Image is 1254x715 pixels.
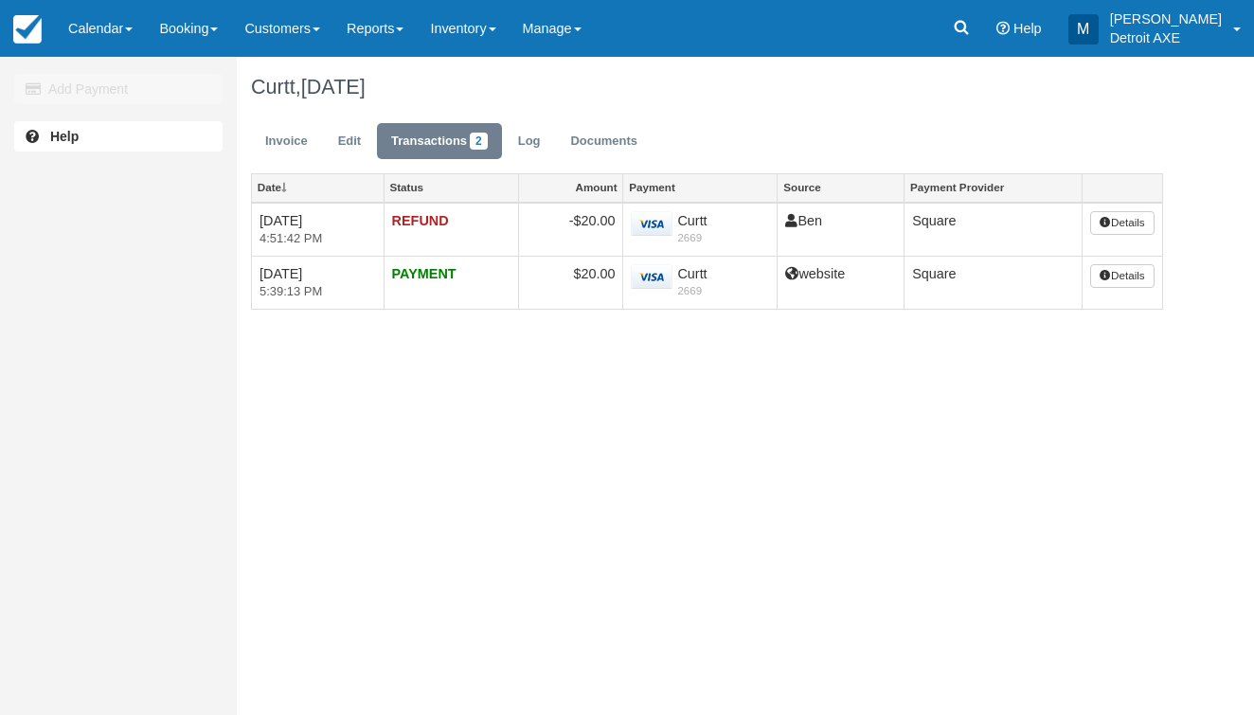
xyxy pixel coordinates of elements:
td: $20.00 [519,256,623,309]
a: Date [252,174,384,201]
a: Documents [556,123,652,160]
h1: Curtt, [251,76,1163,98]
a: Transactions2 [377,123,502,160]
a: Amount [519,174,622,201]
i: Help [996,22,1010,35]
img: visa.png [631,211,672,237]
a: Edit [324,123,375,160]
td: -$20.00 [519,203,623,257]
strong: REFUND [392,213,449,228]
td: Ben [778,203,905,257]
span: 2 [470,133,488,150]
img: checkfront-main-nav-mini-logo.png [13,15,42,44]
p: [PERSON_NAME] [1110,9,1222,28]
img: visa.png [631,264,672,290]
span: [DATE] [301,75,366,98]
p: Detroit AXE [1110,28,1222,47]
a: Payment Provider [905,174,1081,201]
a: Payment [623,174,777,201]
a: Source [778,174,904,201]
b: Help [50,129,79,144]
a: Log [504,123,555,160]
span: Help [1013,21,1042,36]
em: 5:39:13 PM [260,283,376,301]
strong: PAYMENT [392,266,457,281]
td: Curtt [623,256,778,309]
a: Help [14,121,223,152]
em: 2669 [631,283,769,298]
a: Invoice [251,123,322,160]
button: Details [1090,211,1155,236]
td: [DATE] [252,203,385,257]
td: Square [905,203,1082,257]
em: 2669 [631,230,769,245]
a: Status [385,174,518,201]
td: Curtt [623,203,778,257]
td: website [778,256,905,309]
td: Square [905,256,1082,309]
em: 4:51:42 PM [260,230,376,248]
button: Details [1090,264,1155,289]
td: [DATE] [252,256,385,309]
div: M [1068,14,1099,45]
